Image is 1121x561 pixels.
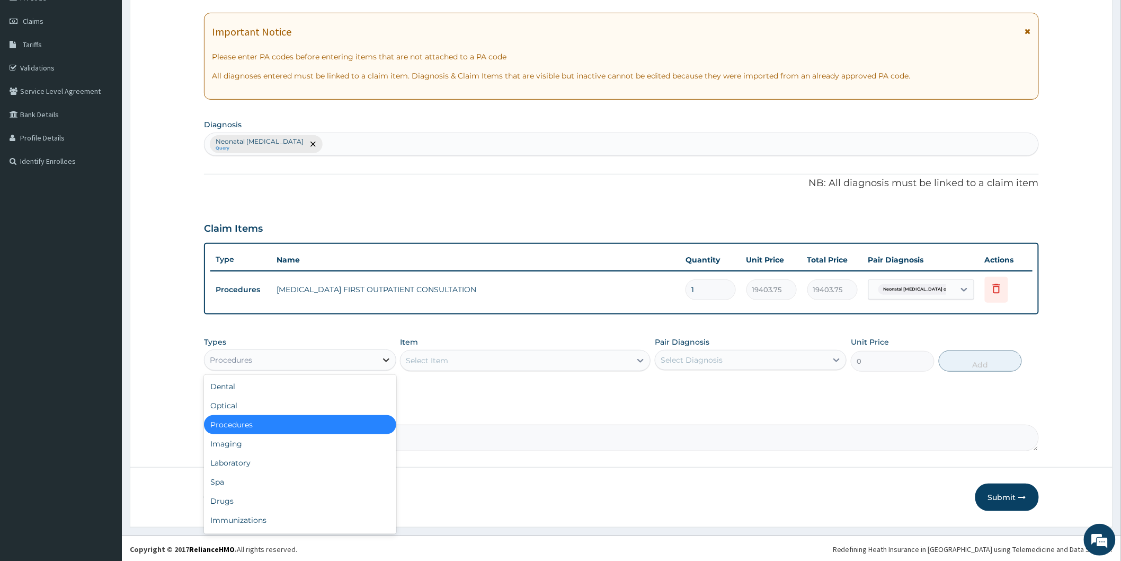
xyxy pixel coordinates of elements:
[863,249,980,270] th: Pair Diagnosis
[212,71,1031,81] p: All diagnoses entered must be linked to a claim item. Diagnosis & Claim Items that are visible bu...
[55,59,178,73] div: Chat with us now
[204,396,396,415] div: Optical
[20,53,43,80] img: d_794563401_company_1708531726252_794563401
[61,134,146,241] span: We're online!
[204,377,396,396] div: Dental
[975,484,1039,511] button: Submit
[210,355,252,365] div: Procedures
[212,51,1031,62] p: Please enter PA codes before entering items that are not attached to a PA code
[400,337,418,347] label: Item
[204,472,396,492] div: Spa
[204,415,396,434] div: Procedures
[204,511,396,530] div: Immunizations
[308,139,318,149] span: remove selection option
[130,545,237,554] strong: Copyright © 2017 .
[212,26,291,38] h1: Important Notice
[216,137,304,146] p: Neonatal [MEDICAL_DATA]
[204,492,396,511] div: Drugs
[851,337,889,347] label: Unit Price
[802,249,863,270] th: Total Price
[204,119,242,130] label: Diagnosis
[741,249,802,270] th: Unit Price
[204,434,396,453] div: Imaging
[174,5,199,31] div: Minimize live chat window
[23,40,42,49] span: Tariffs
[271,249,680,270] th: Name
[271,279,680,300] td: [MEDICAL_DATA] FIRST OUTPATIENT CONSULTATION
[980,249,1033,270] th: Actions
[189,545,235,554] a: RelianceHMO
[216,146,304,151] small: Query
[204,453,396,472] div: Laboratory
[5,290,202,327] textarea: Type your message and hit 'Enter'
[406,355,448,366] div: Select Item
[939,350,1022,372] button: Add
[210,280,271,300] td: Procedures
[204,410,1039,419] label: Comment
[680,249,741,270] th: Quantity
[204,530,396,549] div: Others
[655,337,709,347] label: Pair Diagnosis
[204,338,226,347] label: Types
[210,250,271,269] th: Type
[833,544,1113,555] div: Redefining Heath Insurance in [GEOGRAPHIC_DATA] using Telemedicine and Data Science!
[661,355,723,365] div: Select Diagnosis
[204,223,263,235] h3: Claim Items
[878,284,960,295] span: Neonatal [MEDICAL_DATA] of s...
[204,177,1039,190] p: NB: All diagnosis must be linked to a claim item
[23,16,43,26] span: Claims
